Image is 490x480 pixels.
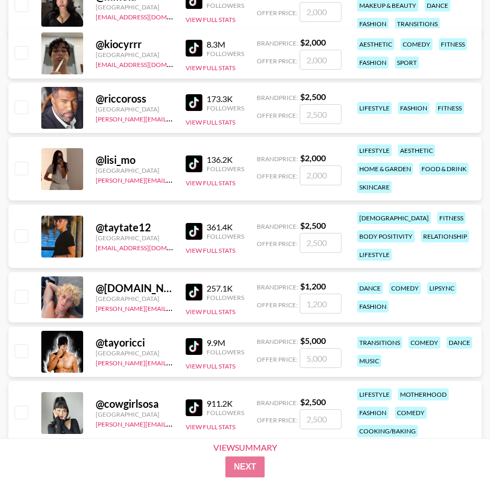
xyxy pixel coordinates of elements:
div: 8.3M [207,39,244,50]
div: fashion [398,102,429,114]
div: fashion [357,57,389,69]
div: 9.9M [207,338,244,348]
div: Followers [207,232,244,240]
div: fashion [357,18,389,30]
div: dance [357,282,383,294]
input: 2,000 [300,50,341,70]
div: aesthetic [357,38,394,50]
button: View Full Stats [186,362,235,370]
div: 173.3K [207,94,244,104]
img: TikTok [186,155,202,172]
div: fashion [357,407,389,419]
div: transitions [395,18,440,30]
span: Offer Price: [257,301,298,309]
span: Offer Price: [257,355,298,363]
strong: $ 2,000 [300,37,326,47]
span: Offer Price: [257,416,298,424]
div: relationship [421,230,469,242]
div: [GEOGRAPHIC_DATA] [96,349,173,357]
input: 2,500 [300,104,341,124]
div: [GEOGRAPHIC_DATA] [96,51,173,59]
div: @ lisi_mo [96,153,173,166]
input: 2,500 [300,233,341,253]
input: 2,500 [300,409,341,429]
div: dance [447,337,472,349]
div: 361.4K [207,222,244,232]
div: Followers [207,348,244,356]
img: TikTok [186,223,202,240]
div: fitness [439,38,467,50]
div: motherhood [398,388,449,400]
div: comedy [395,407,427,419]
div: @ kiocyrrr [96,38,173,51]
div: [DEMOGRAPHIC_DATA] [357,212,431,224]
span: Offer Price: [257,57,298,65]
span: Brand Price: [257,338,298,345]
div: lipsync [427,282,457,294]
span: Offer Price: [257,111,298,119]
button: View Full Stats [186,247,235,254]
span: Brand Price: [257,39,298,47]
div: fashion [357,300,389,312]
div: @ cowgirlsosa [96,397,173,410]
div: Followers [207,2,244,9]
div: comedy [389,282,421,294]
div: Followers [207,294,244,302]
a: [PERSON_NAME][EMAIL_ADDRESS][PERSON_NAME][DOMAIN_NAME] [96,174,300,184]
div: Followers [207,165,244,173]
a: [EMAIL_ADDRESS][DOMAIN_NAME] [96,59,201,69]
button: View Full Stats [186,118,235,126]
div: comedy [408,337,440,349]
div: [GEOGRAPHIC_DATA] [96,410,173,418]
strong: $ 1,200 [300,281,326,291]
input: 5,000 [300,348,341,368]
div: 136.2K [207,154,244,165]
div: music [357,355,381,367]
div: Followers [207,409,244,417]
img: TikTok [186,399,202,416]
img: TikTok [186,338,202,355]
strong: $ 2,000 [300,153,326,163]
strong: $ 2,500 [300,92,326,102]
a: [PERSON_NAME][EMAIL_ADDRESS][DOMAIN_NAME] [96,303,250,312]
div: body positivity [357,230,415,242]
input: 1,200 [300,294,341,314]
a: [PERSON_NAME][EMAIL_ADDRESS][DOMAIN_NAME] [96,418,250,428]
div: 257.1K [207,283,244,294]
div: sport [395,57,419,69]
div: Followers [207,50,244,58]
div: lifestyle [357,102,392,114]
img: TikTok [186,40,202,57]
span: Offer Price: [257,240,298,248]
div: aesthetic [398,144,435,157]
a: [EMAIL_ADDRESS][DOMAIN_NAME] [96,11,201,21]
div: 911.2K [207,398,244,409]
div: @ [DOMAIN_NAME][PERSON_NAME] [96,282,173,295]
a: [PERSON_NAME][EMAIL_ADDRESS][DOMAIN_NAME] [96,113,250,123]
div: @ riccoross [96,92,173,105]
div: [GEOGRAPHIC_DATA] [96,234,173,242]
img: TikTok [186,284,202,300]
span: Offer Price: [257,172,298,180]
span: Brand Price: [257,222,298,230]
input: 2,000 [300,165,341,185]
span: Brand Price: [257,283,298,291]
div: [GEOGRAPHIC_DATA] [96,3,173,11]
div: lifestyle [357,144,392,157]
button: View Full Stats [186,423,235,431]
div: lifestyle [357,249,392,261]
div: View Summary [204,443,286,452]
div: [GEOGRAPHIC_DATA] [96,105,173,113]
button: View Full Stats [186,64,235,72]
div: transitions [357,337,402,349]
strong: $ 5,000 [300,336,326,345]
a: [EMAIL_ADDRESS][DOMAIN_NAME] [96,242,201,252]
strong: $ 2,500 [300,220,326,230]
iframe: Drift Widget Chat Controller [438,428,477,467]
div: cooking/baking [357,425,418,437]
button: View Full Stats [186,179,235,187]
div: [GEOGRAPHIC_DATA] [96,166,173,174]
div: [GEOGRAPHIC_DATA] [96,295,173,303]
button: View Full Stats [186,16,235,24]
div: home & garden [357,163,413,175]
